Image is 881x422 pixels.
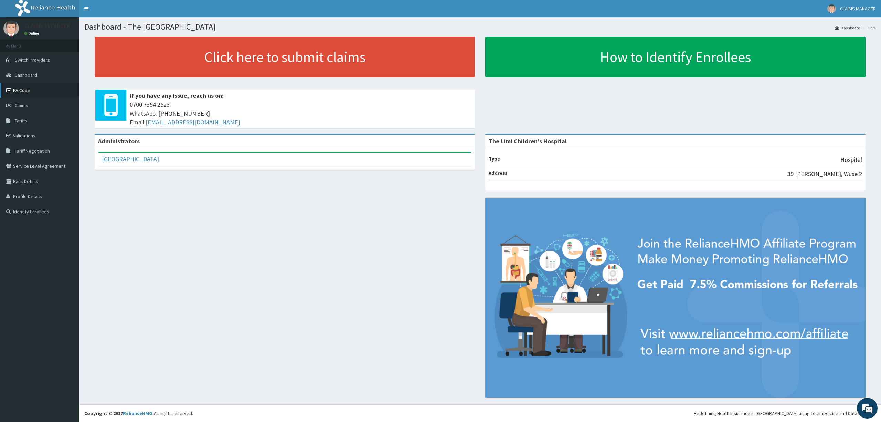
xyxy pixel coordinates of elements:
a: RelianceHMO [123,410,152,416]
a: [GEOGRAPHIC_DATA] [102,155,159,163]
a: Click here to submit claims [95,37,475,77]
li: Here [861,25,876,31]
strong: Copyright © 2017 . [84,410,154,416]
p: Hospital [840,155,862,164]
b: Type [489,156,500,162]
h1: Dashboard - The [GEOGRAPHIC_DATA] [84,22,876,31]
span: Claims [15,102,28,109]
span: Tariff Negotiation [15,148,50,154]
span: 0700 7354 2623 WhatsApp: [PHONE_NUMBER] Email: [130,100,471,127]
p: 39 [PERSON_NAME], Wuse 2 [787,169,862,178]
span: Switch Providers [15,57,50,63]
a: Online [24,31,41,36]
div: Redefining Heath Insurance in [GEOGRAPHIC_DATA] using Telemedicine and Data Science! [694,410,876,417]
b: Administrators [98,137,140,145]
strong: The Limi Children's Hospital [489,137,567,145]
b: If you have any issue, reach us on: [130,92,224,100]
img: User Image [3,21,19,36]
a: How to Identify Enrollees [485,37,866,77]
a: [EMAIL_ADDRESS][DOMAIN_NAME] [146,118,240,126]
a: Dashboard [835,25,860,31]
footer: All rights reserved. [79,404,881,422]
p: CLAIMS MANAGER [24,22,70,29]
span: Tariffs [15,117,27,124]
span: CLAIMS MANAGER [840,6,876,12]
img: provider-team-banner.png [485,198,866,398]
img: User Image [827,4,836,13]
b: Address [489,170,507,176]
span: Dashboard [15,72,37,78]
